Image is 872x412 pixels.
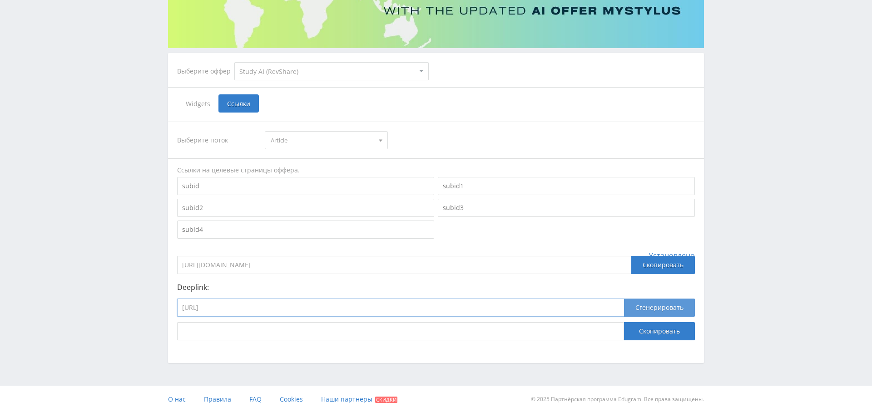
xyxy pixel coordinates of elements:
input: subid [177,177,434,195]
input: subid4 [177,221,434,239]
div: Выберите оффер [177,68,234,75]
span: FAQ [249,395,262,403]
input: subid3 [438,199,695,217]
p: Deeplink: [177,283,695,291]
span: Правила [204,395,231,403]
input: subid1 [438,177,695,195]
span: Установлено [649,251,695,260]
div: Выберите поток [177,131,256,149]
div: Ссылки на целевые страницы оффера. [177,166,695,175]
span: Cookies [280,395,303,403]
span: Наши партнеры [321,395,372,403]
button: Сгенерировать [624,299,695,317]
span: Скидки [375,397,397,403]
span: О нас [168,395,186,403]
button: Скопировать [624,322,695,340]
input: subid2 [177,199,434,217]
div: Скопировать [631,256,695,274]
span: Article [271,132,373,149]
span: Widgets [177,94,218,113]
span: Ссылки [218,94,259,113]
